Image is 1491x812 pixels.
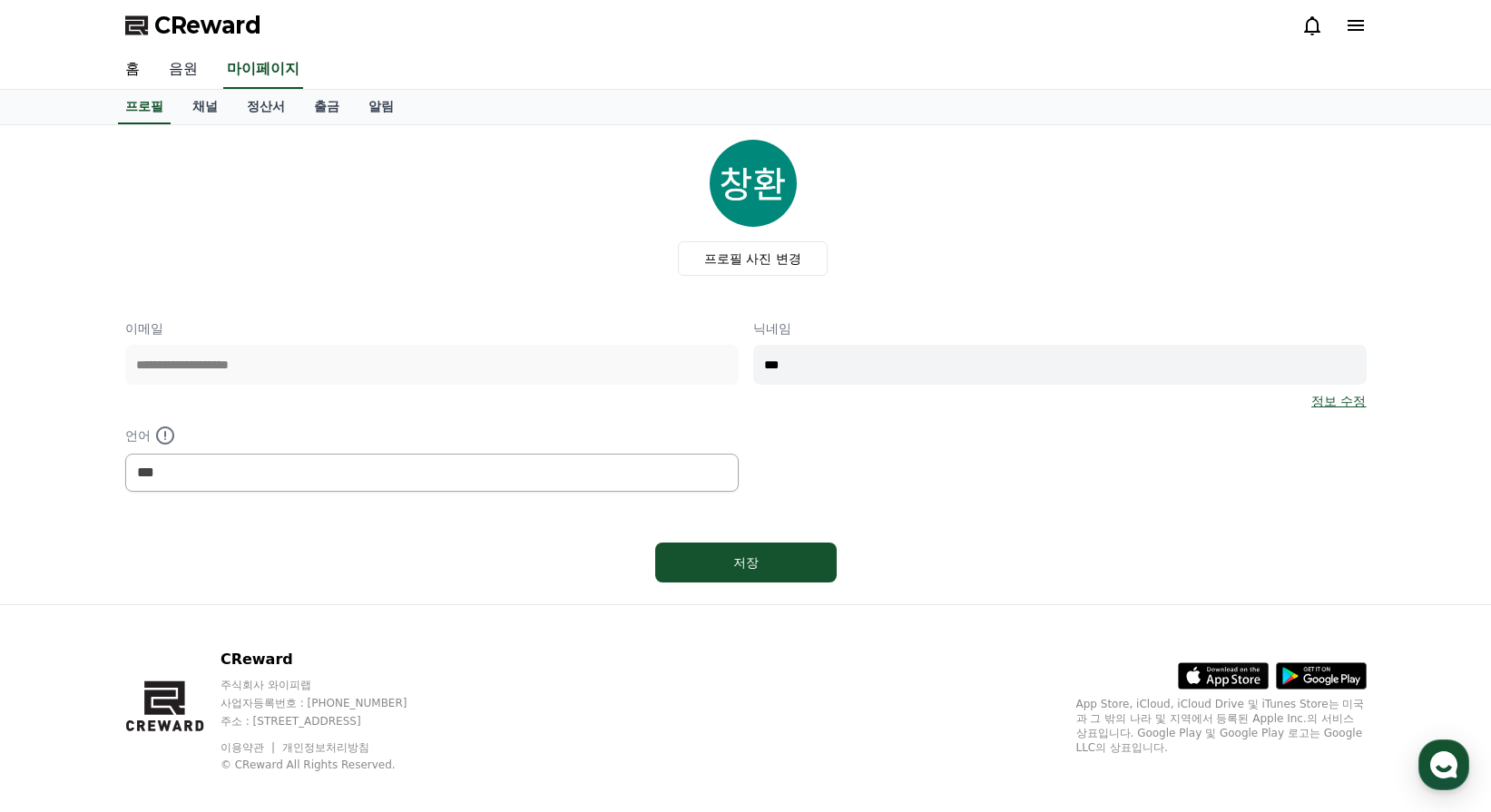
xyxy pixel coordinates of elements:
a: 마이페이지 [223,51,303,89]
button: 저장 [655,543,837,582]
p: App Store, iCloud, iCloud Drive 및 iTunes Store는 미국과 그 밖의 나라 및 지역에서 등록된 Apple Inc.의 서비스 상표입니다. Goo... [1076,697,1367,755]
a: 대화 [120,575,234,621]
p: 닉네임 [753,319,1367,338]
span: 설정 [280,602,302,617]
a: 개인정보처리방침 [282,741,369,754]
a: 설정 [234,575,348,621]
span: 홈 [57,602,68,617]
a: 홈 [5,575,120,621]
p: 주식회사 와이피랩 [221,678,442,692]
p: CReward [221,649,442,670]
span: 대화 [166,603,188,618]
label: 프로필 사진 변경 [678,241,828,276]
a: 정산서 [232,90,299,124]
p: 주소 : [STREET_ADDRESS] [221,714,442,729]
img: profile_image [710,140,797,227]
a: 프로필 [118,90,171,124]
div: 저장 [692,553,800,572]
p: 사업자등록번호 : [PHONE_NUMBER] [221,696,442,710]
p: 언어 [125,425,739,446]
a: 음원 [154,51,212,89]
a: 채널 [178,90,232,124]
span: CReward [154,11,261,40]
p: © CReward All Rights Reserved. [221,758,442,772]
a: 이용약관 [221,741,278,754]
a: 정보 수정 [1311,392,1366,410]
a: 홈 [111,51,154,89]
a: 출금 [299,90,354,124]
a: CReward [125,11,261,40]
a: 알림 [354,90,408,124]
p: 이메일 [125,319,739,338]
